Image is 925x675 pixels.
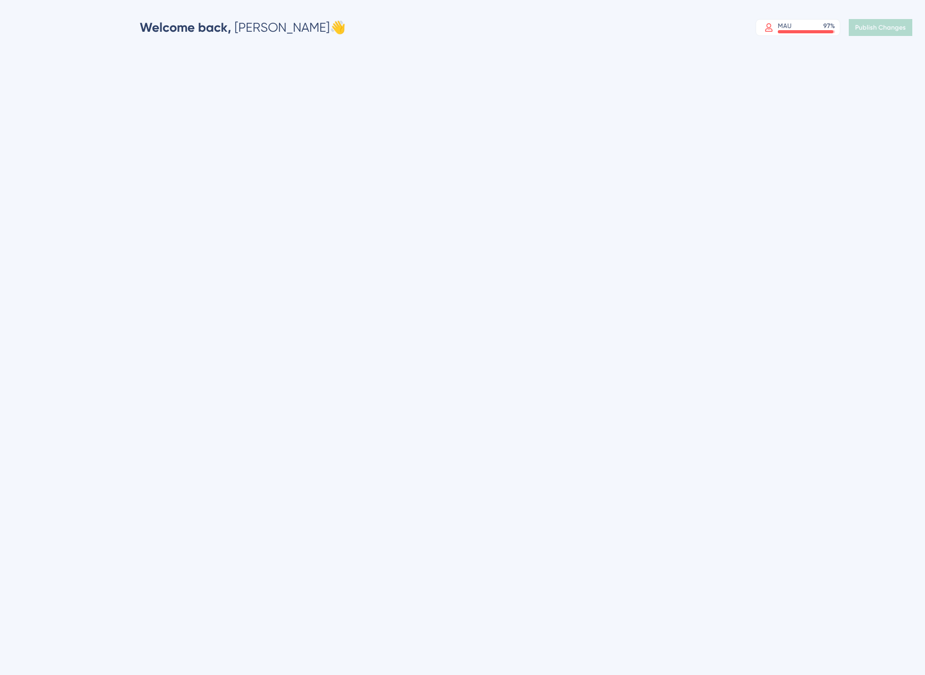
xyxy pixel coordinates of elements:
[778,22,792,30] div: MAU
[823,22,835,30] div: 97 %
[140,19,346,36] div: [PERSON_NAME] 👋
[140,20,231,35] span: Welcome back,
[849,19,912,36] button: Publish Changes
[855,23,906,32] span: Publish Changes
